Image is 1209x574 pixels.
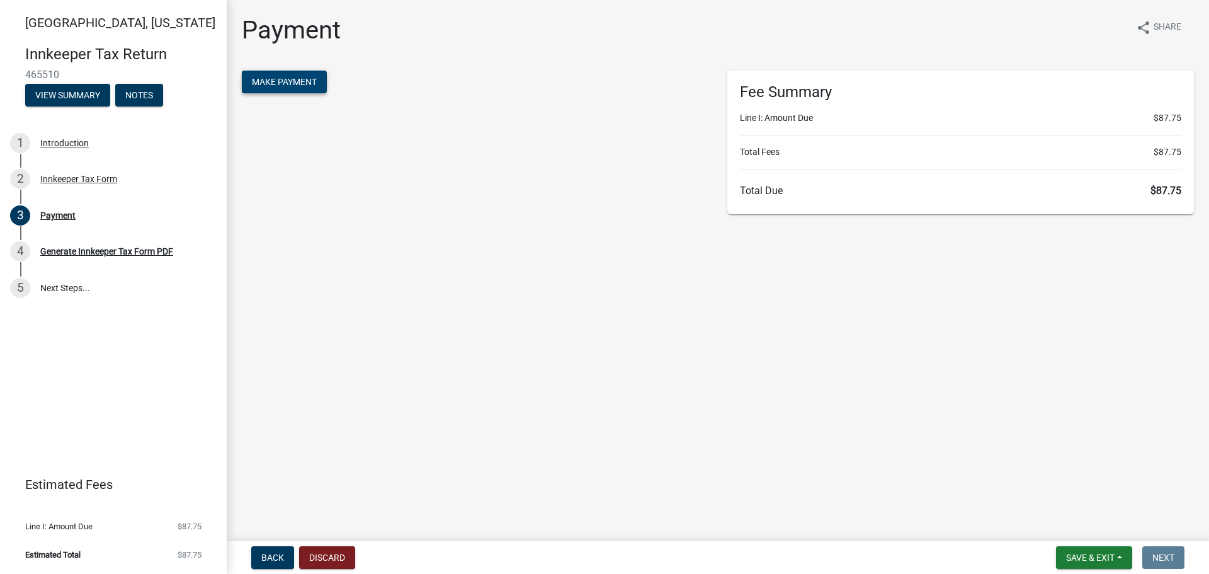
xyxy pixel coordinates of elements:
[115,91,163,101] wm-modal-confirm: Notes
[740,112,1181,125] li: Line I: Amount Due
[25,84,110,106] button: View Summary
[25,551,81,559] span: Estimated Total
[10,205,30,226] div: 3
[261,553,284,563] span: Back
[40,139,89,147] div: Introduction
[1154,20,1181,35] span: Share
[10,169,30,189] div: 2
[25,45,217,64] h4: Innkeeper Tax Return
[25,69,201,81] span: 465510
[40,175,117,183] div: Innkeeper Tax Form
[178,522,201,531] span: $87.75
[1150,185,1181,197] span: $87.75
[1142,546,1184,569] button: Next
[10,472,207,497] a: Estimated Fees
[740,146,1181,159] li: Total Fees
[1154,146,1181,159] span: $87.75
[115,84,163,106] button: Notes
[1126,15,1191,40] button: shareShare
[25,91,110,101] wm-modal-confirm: Summary
[1136,20,1151,35] i: share
[1154,112,1181,125] span: $87.75
[1066,553,1115,563] span: Save & Exit
[40,247,173,256] div: Generate Innkeeper Tax Form PDF
[740,83,1181,101] h6: Fee Summary
[242,15,341,45] h1: Payment
[252,77,317,87] span: Make Payment
[10,133,30,153] div: 1
[242,71,327,93] button: Make Payment
[178,551,201,559] span: $87.75
[740,185,1181,197] h6: Total Due
[299,546,355,569] button: Discard
[1056,546,1132,569] button: Save & Exit
[25,15,215,30] span: [GEOGRAPHIC_DATA], [US_STATE]
[40,211,76,220] div: Payment
[1152,553,1174,563] span: Next
[251,546,294,569] button: Back
[10,241,30,261] div: 4
[25,522,93,531] span: Line I: Amount Due
[10,278,30,298] div: 5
